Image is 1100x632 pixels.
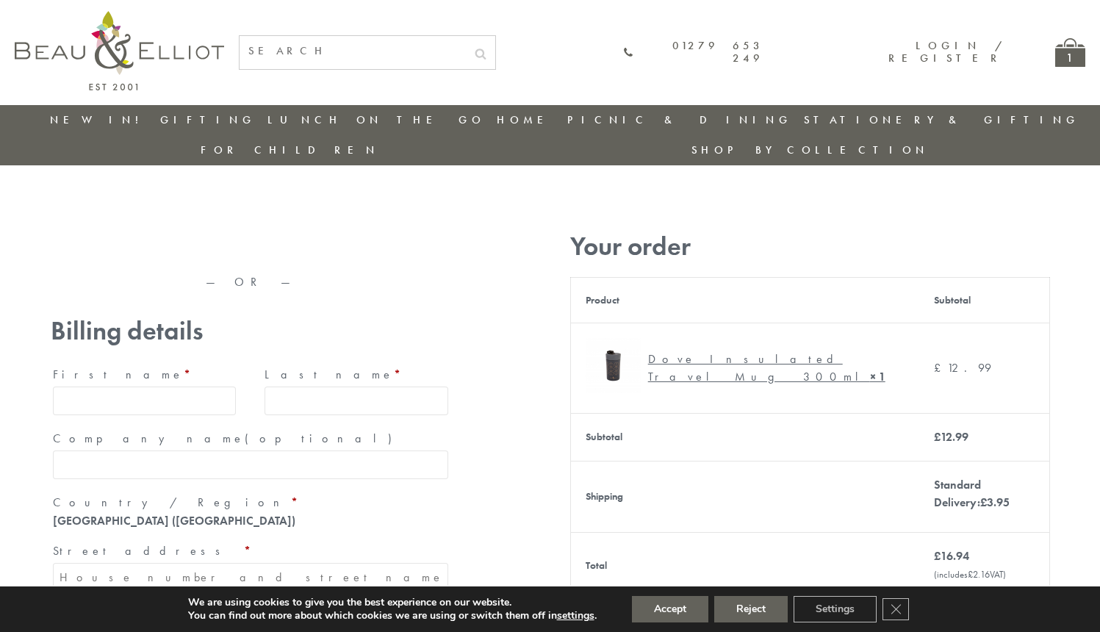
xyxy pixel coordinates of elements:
a: Home [497,112,556,127]
img: logo [15,11,224,90]
span: £ [968,568,973,581]
iframe: Secure express checkout frame [48,226,250,261]
a: Shop by collection [691,143,929,157]
p: — OR — [51,276,450,289]
span: £ [934,429,941,445]
label: Standard Delivery: [934,477,1010,510]
span: 2.16 [968,568,990,581]
label: Street address [53,539,448,563]
span: £ [934,548,941,564]
label: Company name [53,427,448,450]
bdi: 12.99 [934,429,968,445]
button: Settings [794,596,877,622]
input: SEARCH [240,36,466,66]
bdi: 3.95 [980,495,1010,510]
p: You can find out more about which cookies we are using or switch them off in . [188,609,597,622]
button: Accept [632,596,708,622]
bdi: 12.99 [934,360,991,376]
button: Reject [714,596,788,622]
a: 01279 653 249 [623,40,764,65]
a: Gifting [160,112,256,127]
label: Last name [265,363,448,387]
bdi: 16.94 [934,548,969,564]
a: Login / Register [888,38,1004,65]
th: Shipping [570,461,919,532]
input: House number and street name [53,563,448,592]
button: Close GDPR Cookie Banner [882,598,909,620]
small: (includes VAT) [934,568,1006,581]
button: settings [557,609,594,622]
a: 1 [1055,38,1085,67]
a: Lunch On The Go [267,112,485,127]
strong: [GEOGRAPHIC_DATA] ([GEOGRAPHIC_DATA]) [53,513,295,528]
th: Total [570,532,919,598]
span: £ [934,360,947,376]
span: £ [980,495,987,510]
th: Subtotal [570,413,919,461]
a: Stationery & Gifting [804,112,1079,127]
th: Product [570,277,919,323]
label: Country / Region [53,491,448,514]
img: Dove Grande Travel Mug 450ml [586,338,641,393]
label: First name [53,363,237,387]
a: New in! [50,112,148,127]
th: Subtotal [919,277,1049,323]
iframe: Secure express checkout frame [251,226,453,261]
p: We are using cookies to give you the best experience on our website. [188,596,597,609]
a: Dove Grande Travel Mug 450ml Dove Insulated Travel Mug 300ml× 1 [586,338,905,398]
strong: × 1 [870,369,885,384]
h3: Your order [570,231,1050,262]
div: Dove Insulated Travel Mug 300ml [648,351,894,386]
h3: Billing details [51,316,450,346]
a: Picnic & Dining [567,112,792,127]
a: For Children [201,143,379,157]
span: (optional) [245,431,400,446]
